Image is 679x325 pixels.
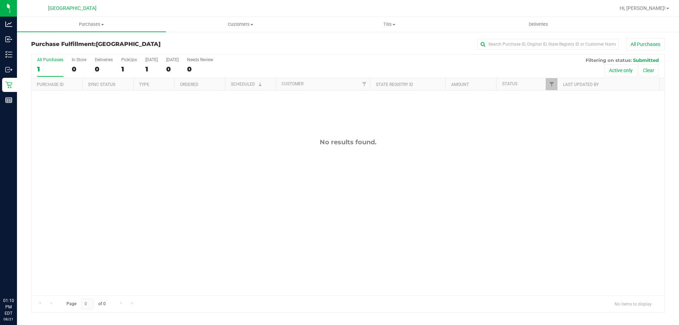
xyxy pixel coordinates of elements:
a: Last Updated By [563,82,599,87]
span: Deliveries [519,21,558,28]
span: [GEOGRAPHIC_DATA] [48,5,97,11]
a: Purchase ID [37,82,64,87]
inline-svg: Analytics [5,21,12,28]
div: Needs Review [187,57,213,62]
button: Clear [638,64,659,76]
a: State Registry ID [376,82,413,87]
a: Status [502,81,517,86]
div: 0 [95,65,113,73]
span: Tills [315,21,463,28]
div: 0 [187,65,213,73]
span: Customers [166,21,314,28]
div: 1 [121,65,137,73]
inline-svg: Inbound [5,36,12,43]
a: Amount [451,82,469,87]
div: [DATE] [166,57,179,62]
span: Purchases [17,21,166,28]
div: 0 [72,65,86,73]
iframe: Resource center [7,268,28,290]
a: Deliveries [464,17,613,32]
div: 1 [37,65,63,73]
div: [DATE] [145,57,158,62]
button: All Purchases [626,38,665,50]
p: 08/21 [3,317,14,322]
a: Filter [546,78,557,90]
a: Ordered [180,82,198,87]
div: 1 [145,65,158,73]
a: Type [139,82,149,87]
a: Filter [358,78,370,90]
p: 01:10 PM EDT [3,297,14,317]
a: Customer [282,81,303,86]
input: Search Purchase ID, Original ID, State Registry ID or Customer Name... [477,39,619,50]
div: 0 [166,65,179,73]
span: Hi, [PERSON_NAME]! [620,5,666,11]
button: Active only [604,64,637,76]
span: Page of 0 [60,298,111,309]
inline-svg: Reports [5,97,12,104]
inline-svg: Inventory [5,51,12,58]
div: Deliveries [95,57,113,62]
div: In Store [72,57,86,62]
span: Submitted [633,57,659,63]
span: Filtering on status: [586,57,632,63]
div: No results found. [31,138,665,146]
a: Scheduled [231,82,263,87]
a: Sync Status [88,82,115,87]
span: No items to display [609,298,657,309]
a: Purchases [17,17,166,32]
inline-svg: Retail [5,81,12,88]
a: Customers [166,17,315,32]
span: [GEOGRAPHIC_DATA] [96,41,161,47]
a: Tills [315,17,464,32]
h3: Purchase Fulfillment: [31,41,242,47]
div: PickUps [121,57,137,62]
inline-svg: Outbound [5,66,12,73]
div: All Purchases [37,57,63,62]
